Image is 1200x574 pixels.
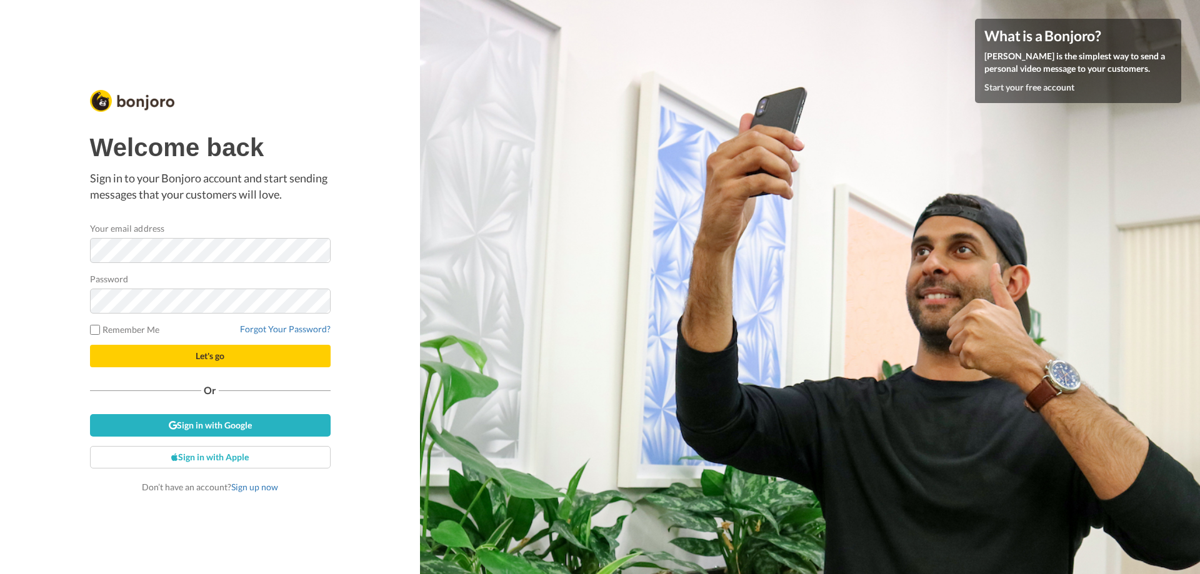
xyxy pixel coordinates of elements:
[984,50,1172,75] p: [PERSON_NAME] is the simplest way to send a personal video message to your customers.
[196,350,224,361] span: Let's go
[90,414,331,437] a: Sign in with Google
[984,28,1172,44] h4: What is a Bonjoro?
[90,345,331,367] button: Let's go
[240,324,331,334] a: Forgot Your Password?
[90,171,331,202] p: Sign in to your Bonjoro account and start sending messages that your customers will love.
[90,134,331,161] h1: Welcome back
[142,482,278,492] span: Don’t have an account?
[90,325,100,335] input: Remember Me
[90,222,164,235] label: Your email address
[231,482,278,492] a: Sign up now
[90,323,160,336] label: Remember Me
[984,82,1074,92] a: Start your free account
[90,446,331,468] a: Sign in with Apple
[201,386,219,395] span: Or
[90,272,129,285] label: Password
